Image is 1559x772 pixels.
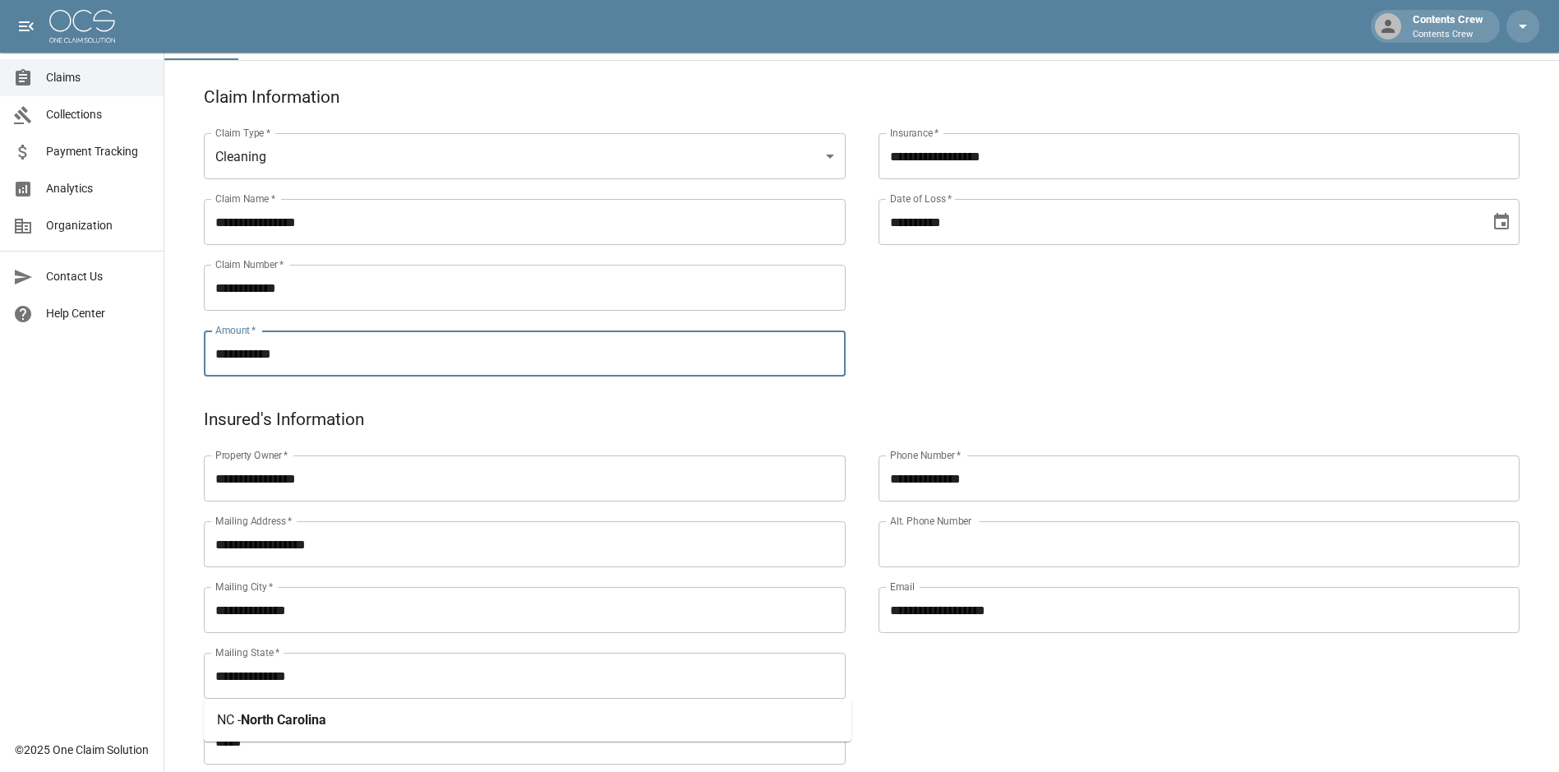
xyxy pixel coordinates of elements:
label: Mailing Address [215,514,292,528]
span: Payment Tracking [46,143,150,160]
span: Help Center [46,305,150,322]
span: Collections [46,106,150,123]
span: Organization [46,217,150,234]
label: Property Owner [215,448,288,462]
label: Mailing State [215,645,279,659]
span: Analytics [46,180,150,197]
div: Contents Crew [1406,12,1490,41]
span: Carolina [277,712,326,728]
label: Mailing City [215,580,274,594]
label: Date of Loss [890,192,952,206]
img: ocs-logo-white-transparent.png [49,10,115,43]
label: Email [890,580,915,594]
label: Claim Type [215,126,270,140]
label: Insurance [890,126,939,140]
span: Claims [46,69,150,86]
span: NC - [217,712,241,728]
label: Claim Name [215,192,275,206]
button: open drawer [10,10,43,43]
label: Claim Number [215,257,284,271]
span: North [241,712,274,728]
p: Contents Crew [1413,28,1483,42]
div: © 2025 One Claim Solution [15,742,149,758]
label: Alt. Phone Number [890,514,971,528]
button: Choose date, selected date is Apr 14, 2025 [1485,206,1518,238]
div: Cleaning [204,133,846,179]
label: Phone Number [890,448,961,462]
label: Amount [215,323,256,337]
span: Contact Us [46,268,150,285]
